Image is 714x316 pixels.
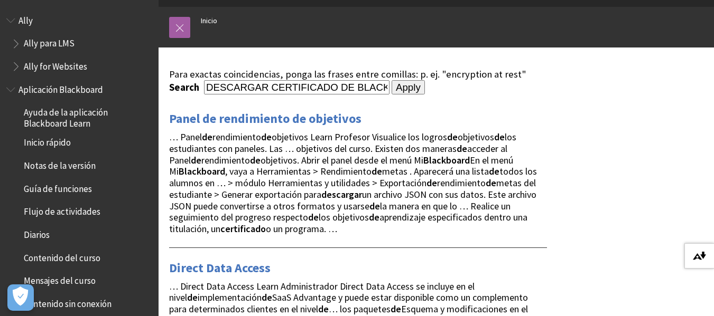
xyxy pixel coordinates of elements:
[24,180,92,194] span: Guía de funciones
[318,303,329,315] strong: de
[24,35,75,49] span: Ally para LMS
[24,272,96,286] span: Mensajes del curso
[369,200,380,212] strong: de
[489,165,499,177] strong: de
[494,131,505,143] strong: de
[169,131,537,235] span: … Panel rendimiento objetivos Learn Profesor Visualice los logros objetivos los estudiantes con p...
[24,203,100,217] span: Flujo de actividades
[423,154,470,166] strong: Blackboard
[369,211,379,223] strong: de
[169,69,547,80] div: Para exactas coincidencias, ponga las frases entre comillas: p. ej. "encryption at rest"
[457,142,467,155] strong: de
[447,131,458,143] strong: de
[6,12,152,75] nav: Book outline for Anthology Ally Help
[24,249,100,263] span: Contenido del curso
[201,14,217,27] a: Inicio
[18,12,33,26] span: Ally
[191,154,201,166] strong: de
[261,131,272,143] strong: de
[250,154,261,166] strong: de
[426,177,437,189] strong: de
[169,260,271,276] a: Direct Data Access
[262,291,272,303] strong: de
[486,177,496,189] strong: de
[24,58,87,72] span: Ally for Websites
[24,134,71,148] span: Inicio rápido
[18,81,103,95] span: Aplicación Blackboard
[24,157,96,171] span: Notas de la versión
[391,303,401,315] strong: de
[202,131,212,143] strong: de
[308,211,319,223] strong: de
[321,188,362,200] strong: descargar
[24,104,151,129] span: Ayuda de la aplicación Blackboard Learn
[24,295,112,309] span: Contenido sin conexión
[372,165,382,177] strong: de
[392,80,425,95] input: Apply
[179,165,225,177] strong: Blackboard
[169,81,202,93] label: Search
[7,284,34,311] button: Abrir preferencias
[169,110,361,127] a: Panel de rendimiento de objetivos
[24,226,50,240] span: Diarios
[187,291,198,303] strong: de
[220,223,266,235] strong: certificado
